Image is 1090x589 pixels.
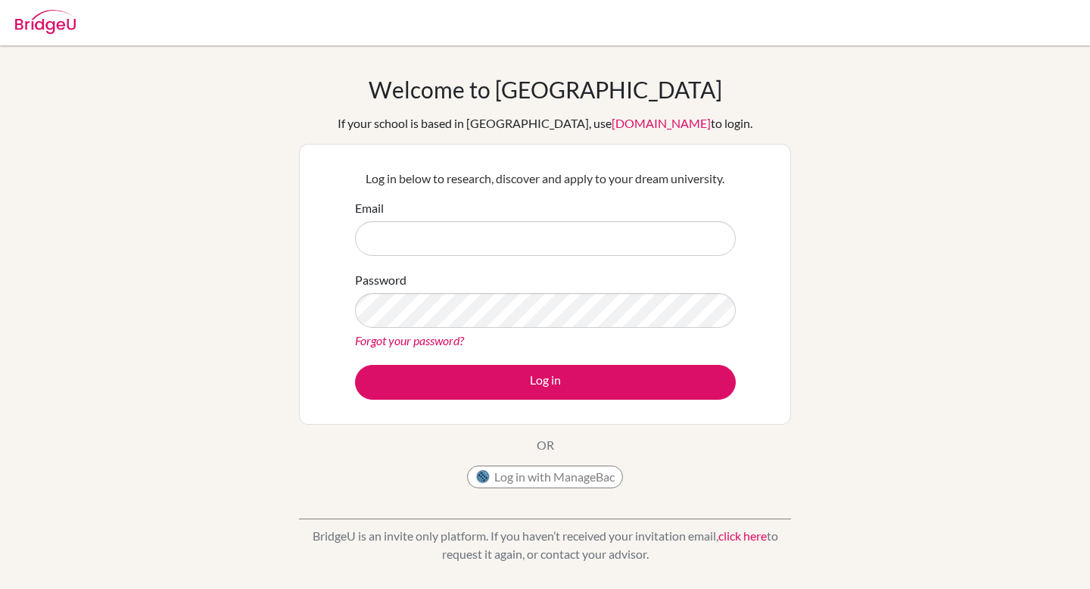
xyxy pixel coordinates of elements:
[15,10,76,34] img: Bridge-U
[338,114,752,132] div: If your school is based in [GEOGRAPHIC_DATA], use to login.
[467,466,623,488] button: Log in with ManageBac
[355,365,736,400] button: Log in
[355,271,406,289] label: Password
[537,436,554,454] p: OR
[299,527,791,563] p: BridgeU is an invite only platform. If you haven’t received your invitation email, to request it ...
[355,170,736,188] p: Log in below to research, discover and apply to your dream university.
[355,199,384,217] label: Email
[355,333,464,347] a: Forgot your password?
[718,528,767,543] a: click here
[612,116,711,130] a: [DOMAIN_NAME]
[369,76,722,103] h1: Welcome to [GEOGRAPHIC_DATA]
